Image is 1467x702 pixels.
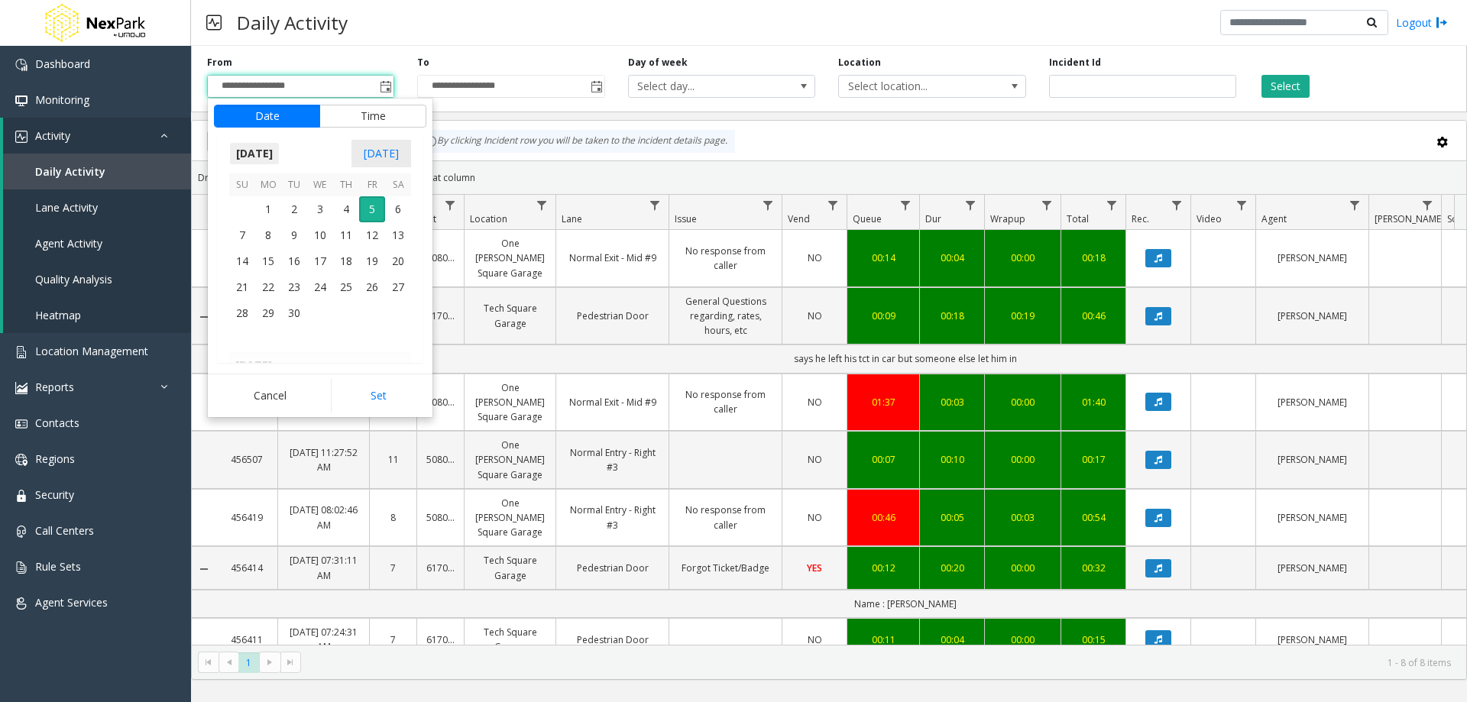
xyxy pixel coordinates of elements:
[229,142,280,165] span: [DATE]
[281,222,307,248] span: 9
[255,248,281,274] span: 15
[838,56,881,70] label: Location
[808,633,822,646] span: NO
[426,395,455,409] a: 508001
[229,274,255,300] td: Sunday, September 21, 2025
[385,173,411,197] th: Sa
[565,503,659,532] a: Normal Entry - Right #3
[1070,395,1116,409] div: 01:40
[379,561,407,575] a: 7
[229,222,255,248] td: Sunday, September 7, 2025
[792,510,837,525] a: NO
[1265,561,1359,575] a: [PERSON_NAME]
[281,248,307,274] td: Tuesday, September 16, 2025
[359,173,385,197] th: Fr
[15,346,28,358] img: 'icon'
[994,510,1051,525] a: 00:03
[792,309,837,323] a: NO
[929,510,975,525] div: 00:05
[426,251,455,265] a: 508001
[960,195,981,215] a: Dur Filter Menu
[994,452,1051,467] a: 00:00
[532,195,552,215] a: Location Filter Menu
[929,309,975,323] div: 00:18
[229,352,411,378] th: [DATE]
[229,222,255,248] span: 7
[310,656,1451,669] kendo-pager-info: 1 - 8 of 8 items
[255,222,281,248] span: 8
[1070,632,1116,647] a: 00:15
[214,379,326,412] button: Cancel
[225,632,268,647] a: 456411
[359,222,385,248] span: 12
[1167,195,1187,215] a: Rec. Filter Menu
[35,308,81,322] span: Heatmap
[225,561,268,575] a: 456414
[857,561,910,575] div: 00:12
[628,56,688,70] label: Day of week
[35,344,148,358] span: Location Management
[307,196,333,222] td: Wednesday, September 3, 2025
[307,274,333,300] span: 24
[1261,212,1287,225] span: Agent
[35,92,89,107] span: Monitoring
[565,251,659,265] a: Normal Exit - Mid #9
[3,225,191,261] a: Agent Activity
[385,248,411,274] span: 20
[857,309,910,323] a: 00:09
[645,195,665,215] a: Lane Filter Menu
[3,297,191,333] a: Heatmap
[255,173,281,197] th: Mo
[359,196,385,222] td: Friday, September 5, 2025
[15,418,28,430] img: 'icon'
[792,395,837,409] a: NO
[281,196,307,222] td: Tuesday, September 2, 2025
[426,510,455,525] a: 508001
[474,380,546,425] a: One [PERSON_NAME] Square Garage
[426,561,455,575] a: 617001
[857,251,910,265] a: 00:14
[15,95,28,107] img: 'icon'
[3,154,191,189] a: Daily Activity
[35,523,94,538] span: Call Centers
[35,559,81,574] span: Rule Sets
[15,454,28,466] img: 'icon'
[929,632,975,647] div: 00:04
[225,510,268,525] a: 456419
[331,379,427,412] button: Set
[307,222,333,248] td: Wednesday, September 10, 2025
[385,222,411,248] td: Saturday, September 13, 2025
[238,652,259,673] span: Page 1
[808,453,822,466] span: NO
[994,632,1051,647] a: 00:00
[229,248,255,274] td: Sunday, September 14, 2025
[333,196,359,222] span: 4
[474,496,546,540] a: One [PERSON_NAME] Square Garage
[15,597,28,610] img: 'icon'
[857,510,910,525] div: 00:46
[281,196,307,222] span: 2
[3,261,191,297] a: Quality Analysis
[929,395,975,409] div: 00:03
[206,4,222,41] img: pageIcon
[287,553,360,582] a: [DATE] 07:31:11 AM
[474,438,546,482] a: One [PERSON_NAME] Square Garage
[1265,452,1359,467] a: [PERSON_NAME]
[307,274,333,300] td: Wednesday, September 24, 2025
[307,248,333,274] span: 17
[229,300,255,326] span: 28
[281,300,307,326] td: Tuesday, September 30, 2025
[565,309,659,323] a: Pedestrian Door
[929,251,975,265] a: 00:04
[3,189,191,225] a: Lane Activity
[229,4,355,41] h3: Daily Activity
[629,76,778,97] span: Select day...
[929,561,975,575] div: 00:20
[1070,452,1116,467] a: 00:17
[1232,195,1252,215] a: Video Filter Menu
[1375,212,1444,225] span: [PERSON_NAME]
[287,625,360,654] a: [DATE] 07:24:31 AM
[565,632,659,647] a: Pedestrian Door
[379,452,407,467] a: 11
